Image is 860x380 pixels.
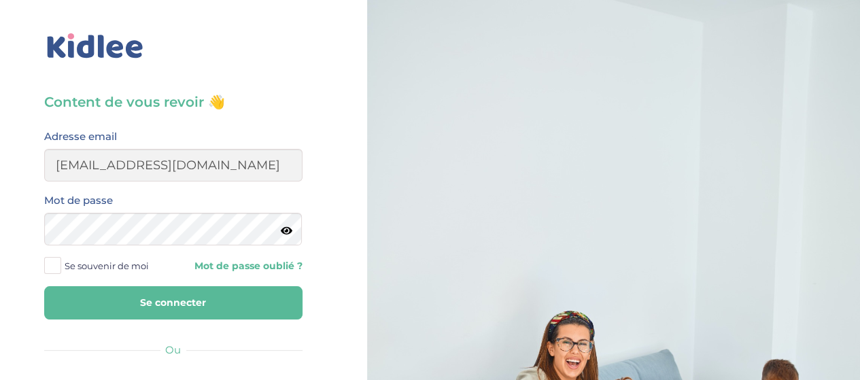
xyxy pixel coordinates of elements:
[44,149,303,182] input: Email
[44,92,303,111] h3: Content de vous revoir 👋
[44,192,113,209] label: Mot de passe
[44,31,146,62] img: logo_kidlee_bleu
[44,128,117,145] label: Adresse email
[65,257,149,275] span: Se souvenir de moi
[44,286,303,319] button: Se connecter
[184,260,303,273] a: Mot de passe oublié ?
[165,343,181,356] span: Ou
